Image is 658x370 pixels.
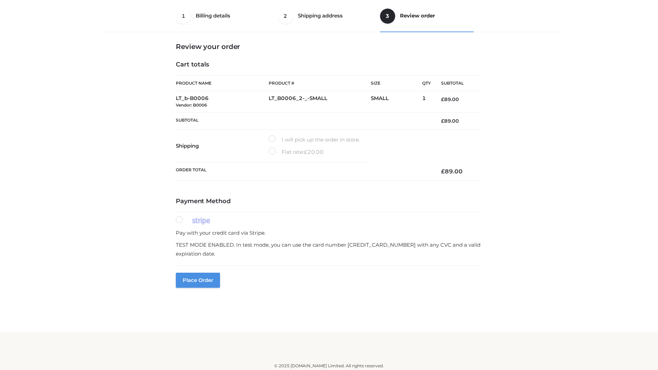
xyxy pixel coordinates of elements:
th: Shipping [176,129,269,162]
th: Size [371,76,419,91]
th: Order Total [176,162,431,181]
span: £ [441,168,445,175]
th: Qty [422,75,431,91]
th: Subtotal [431,76,482,91]
span: £ [441,96,444,102]
span: £ [304,149,307,155]
td: 1 [422,91,431,113]
label: I will pick up the order in store. [269,135,360,144]
h4: Payment Method [176,198,482,205]
bdi: 20.00 [304,149,324,155]
th: Subtotal [176,112,431,129]
bdi: 89.00 [441,118,459,124]
button: Place order [176,273,220,288]
th: Product # [269,75,371,91]
td: SMALL [371,91,422,113]
small: Vendor: B0006 [176,102,207,108]
label: Flat rate: [269,148,324,157]
div: © 2025 [DOMAIN_NAME] Limited. All rights reserved. [102,362,556,369]
td: LT_B0006_2-_-SMALL [269,91,371,113]
th: Product Name [176,75,269,91]
bdi: 89.00 [441,168,463,175]
td: LT_b-B0006 [176,91,269,113]
p: TEST MODE ENABLED. In test mode, you can use the card number [CREDIT_CARD_NUMBER] with any CVC an... [176,241,482,258]
h3: Review your order [176,42,482,51]
bdi: 89.00 [441,96,459,102]
h4: Cart totals [176,61,482,69]
p: Pay with your credit card via Stripe. [176,229,482,237]
span: £ [441,118,444,124]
